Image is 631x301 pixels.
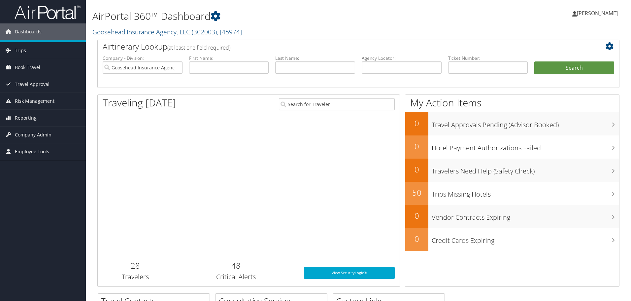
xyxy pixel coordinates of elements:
[92,9,447,23] h1: AirPortal 360™ Dashboard
[103,260,168,271] h2: 28
[15,42,26,59] span: Trips
[15,127,51,143] span: Company Admin
[189,55,269,61] label: First Name:
[217,27,242,36] span: , [ 45974 ]
[15,4,81,20] img: airportal-logo.png
[577,10,618,17] span: [PERSON_NAME]
[405,205,619,228] a: 0Vendor Contracts Expiring
[405,135,619,159] a: 0Hotel Payment Authorizations Failed
[15,76,50,93] span: Travel Approval
[405,182,619,205] a: 50Trips Missing Hotels
[167,44,230,51] span: (at least one field required)
[362,55,442,61] label: Agency Locator:
[192,27,217,36] span: ( 302003 )
[103,96,176,110] h1: Traveling [DATE]
[432,163,619,176] h3: Travelers Need Help (Safety Check)
[405,159,619,182] a: 0Travelers Need Help (Safety Check)
[405,118,428,129] h2: 0
[103,41,571,52] h2: Airtinerary Lookup
[405,141,428,152] h2: 0
[432,117,619,130] h3: Travel Approvals Pending (Advisor Booked)
[432,233,619,245] h3: Credit Cards Expiring
[275,55,355,61] label: Last Name:
[432,209,619,222] h3: Vendor Contracts Expiring
[405,96,619,110] h1: My Action Items
[15,59,40,76] span: Book Travel
[15,143,49,160] span: Employee Tools
[15,93,54,109] span: Risk Management
[405,210,428,221] h2: 0
[448,55,528,61] label: Ticket Number:
[103,55,183,61] label: Company - Division:
[178,260,294,271] h2: 48
[405,164,428,175] h2: 0
[103,272,168,282] h3: Travelers
[405,233,428,245] h2: 0
[178,272,294,282] h3: Critical Alerts
[572,3,624,23] a: [PERSON_NAME]
[405,228,619,251] a: 0Credit Cards Expiring
[432,186,619,199] h3: Trips Missing Hotels
[534,61,614,75] button: Search
[92,27,242,36] a: Goosehead Insurance Agency, LLC
[15,23,42,40] span: Dashboards
[405,112,619,135] a: 0Travel Approvals Pending (Advisor Booked)
[432,140,619,153] h3: Hotel Payment Authorizations Failed
[279,98,395,110] input: Search for Traveler
[15,110,37,126] span: Reporting
[304,267,395,279] a: View SecurityLogic®
[405,187,428,198] h2: 50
